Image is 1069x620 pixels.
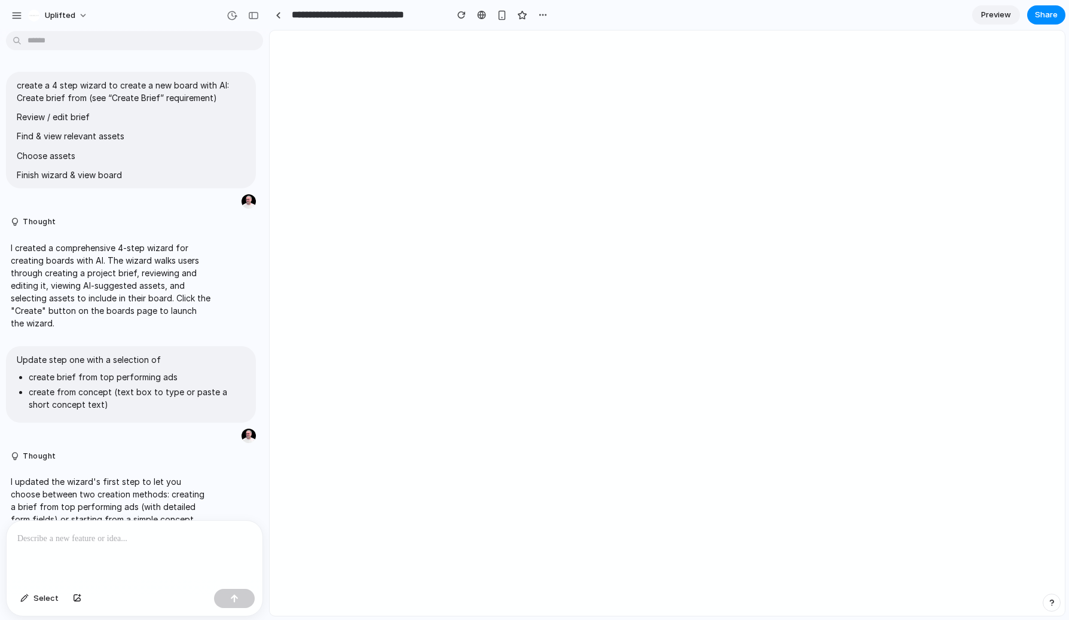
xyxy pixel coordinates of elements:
button: Select [14,589,65,608]
span: Preview [981,9,1011,21]
button: Share [1027,5,1065,25]
p: I updated the wizard's first step to let you choose between two creation methods: creating a brie... [11,475,210,563]
span: Share [1035,9,1058,21]
p: Finish wizard & view board [17,169,245,181]
p: create a 4 step wizard to create a new board with AI: Create brief from (see “Create Brief” requi... [17,79,245,104]
li: create from concept (text box to type or paste a short concept text) [29,386,245,411]
p: Find & view relevant assets [17,130,245,142]
p: Choose assets [17,149,245,162]
p: I created a comprehensive 4-step wizard for creating boards with AI. The wizard walks users throu... [11,242,210,329]
p: Update step one with a selection of [17,353,245,366]
a: Preview [972,5,1020,25]
p: Review / edit brief [17,111,245,123]
button: Uplifted [23,6,94,25]
li: create brief from top performing ads [29,371,245,383]
span: Uplifted [45,10,75,22]
span: Select [33,592,59,604]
